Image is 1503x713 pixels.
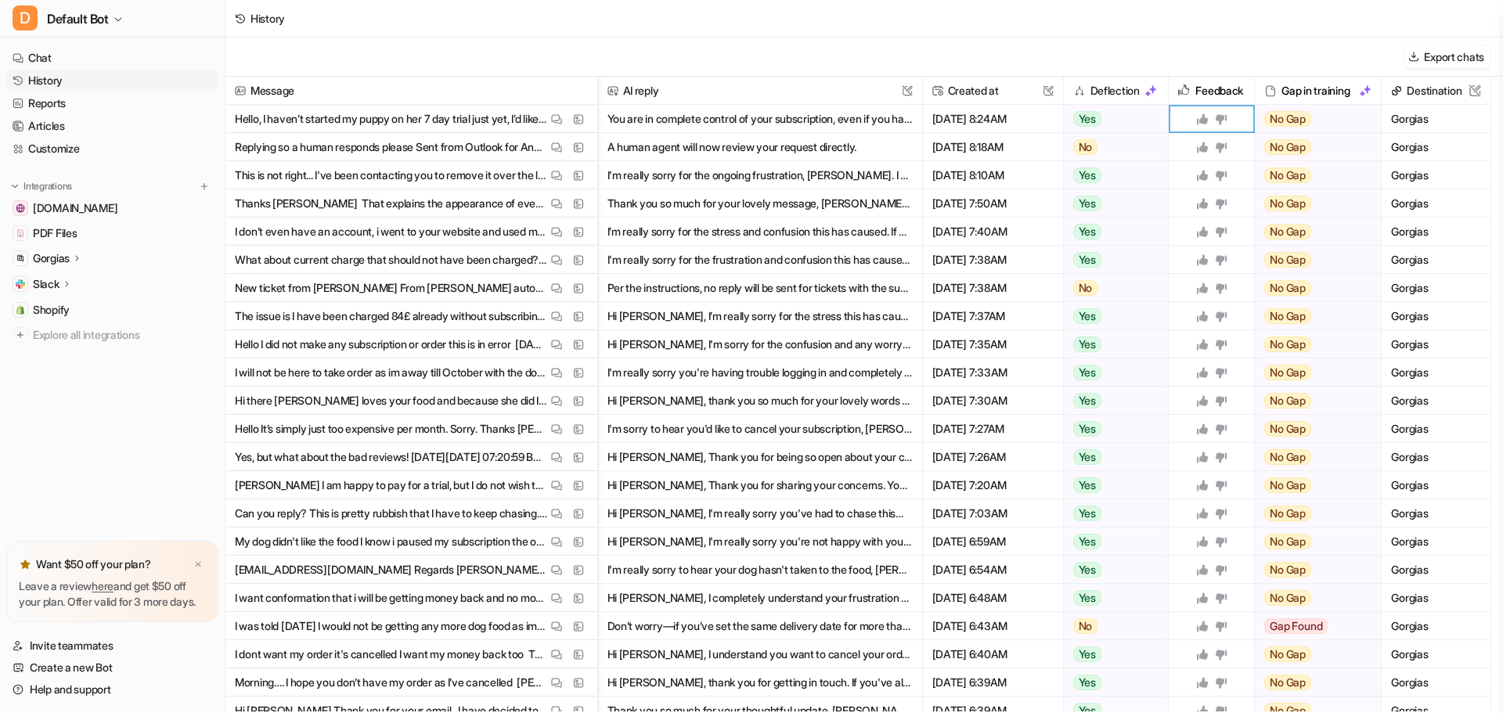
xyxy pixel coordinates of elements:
button: Yes [1064,189,1160,218]
span: Yes [1073,365,1101,380]
span: Gorgias [1388,612,1484,640]
p: Slack [33,276,59,292]
a: Chat [6,47,218,69]
span: [DATE] 6:40AM [929,640,1057,668]
span: Yes [1073,449,1101,465]
button: I'm really sorry for the frustration and confusion this has caused. If you've been charged for an... [607,246,913,274]
div: Gap in training [1261,77,1375,105]
span: No Gap [1264,365,1311,380]
img: Gorgias [16,254,25,263]
button: No Gap [1255,640,1371,668]
img: Shopify [16,305,25,315]
button: Thank you so much for your lovely message, [PERSON_NAME]! I really appreciate your feedback and I... [607,189,913,218]
span: Gorgias [1388,443,1484,471]
span: No Gap [1264,224,1311,239]
span: No Gap [1264,477,1311,493]
span: Yes [1073,590,1101,606]
span: No Gap [1264,562,1311,578]
span: Yes [1073,675,1101,690]
button: I'm sorry to hear you'd like to cancel your subscription, [PERSON_NAME]. Thank you for letting us... [607,415,913,443]
p: [PERSON_NAME] I am happy to pay for a trial, but I do not wish to have a subscription, as my dog ... [235,471,547,499]
span: [DATE] 8:18AM [929,133,1057,161]
span: Yes [1073,337,1101,352]
button: No Gap [1255,161,1371,189]
button: No [1064,133,1160,161]
span: No Gap [1264,590,1311,606]
button: Yes [1064,302,1160,330]
span: [DATE] 6:59AM [929,528,1057,556]
span: No Gap [1264,280,1311,296]
h2: Deflection [1090,77,1140,105]
span: Gorgias [1388,499,1484,528]
a: Articles [6,115,218,137]
button: No Gap [1255,330,1371,358]
button: Yes [1064,556,1160,584]
img: expand menu [9,181,20,192]
p: I don’t even have an account, i went to your website and used my email snd says I don’t have an a... [235,218,547,246]
span: [DATE] 6:39AM [929,668,1057,697]
span: No [1073,139,1098,155]
p: My dog didn't like the food I know i paused my subscription the other day im going to take this f... [235,528,547,556]
button: Integrations [6,178,77,194]
button: Yes [1064,387,1160,415]
button: Yes [1064,640,1160,668]
span: No Gap [1264,675,1311,690]
button: I'm really sorry you're having trouble logging in and completely understand your concerns about y... [607,358,913,387]
span: [DATE] 7:27AM [929,415,1057,443]
span: Gorgias [1388,556,1484,584]
img: help.years.com [16,203,25,213]
button: Yes [1064,161,1160,189]
p: This is not right... I've been contacting you to remove it over the last week. Please can a human... [235,161,547,189]
button: No Gap [1255,302,1371,330]
p: Want $50 off your plan? [36,556,151,572]
span: Yes [1073,224,1101,239]
span: Gorgias [1388,668,1484,697]
div: History [250,10,285,27]
p: I will not be here to take order as im away till October with the dogs it will be stolen sitting ... [235,358,547,387]
p: Hi there [PERSON_NAME] loves your food and because she did I did. The instructions are a little c... [235,387,547,415]
button: Don’t worry—if you’ve set the same delivery date for more than one subscription plan, we’ll only ... [607,612,913,640]
button: Hi [PERSON_NAME], I'm really sorry you've had to chase this—thank you for your patience. If your ... [607,499,913,528]
span: Yes [1073,111,1101,127]
button: I’m really sorry for the stress and confusion this has caused. If you received a charge without c... [607,218,913,246]
p: I was told [DATE] I would not be getting any more dog food as im away now till October this is ri... [235,612,547,640]
button: You are in complete control of your subscription, even if you haven’t started your puppy’s 7-day ... [607,105,913,133]
span: AI reply [604,77,916,105]
span: Gorgias [1388,528,1484,556]
button: No Gap [1255,387,1371,415]
span: Gorgias [1388,387,1484,415]
button: Yes [1064,218,1160,246]
span: Gorgias [1388,218,1484,246]
button: Yes [1064,415,1160,443]
span: [DATE] 7:20AM [929,471,1057,499]
p: I want conformation that i will be getting money back and no more subscription until I get back p... [235,584,547,612]
button: No Gap [1255,443,1371,471]
p: Gorgias [33,250,70,266]
span: [DATE] 7:26AM [929,443,1057,471]
span: No Gap [1264,421,1311,437]
span: [DATE] 6:54AM [929,556,1057,584]
button: No Gap [1255,584,1371,612]
button: Hi [PERSON_NAME], thank you so much for your lovely words about [PERSON_NAME] enjoying her food—i... [607,387,913,415]
span: Yes [1073,534,1101,549]
button: Yes [1064,668,1160,697]
span: No [1073,618,1098,634]
a: help.years.com[DOMAIN_NAME] [6,197,218,219]
span: Yes [1073,196,1101,211]
button: No Gap [1255,471,1371,499]
button: I'm really sorry for the ongoing frustration, [PERSON_NAME]. I understand how disappointing it is... [607,161,913,189]
span: Gorgias [1388,161,1484,189]
p: Morning…. I hope you don’t have my order as I’ve cancelled [PERSON_NAME] [STREET_ADDRESS] Mob No:... [235,668,547,697]
span: No Gap [1264,252,1311,268]
span: Gorgias [1388,640,1484,668]
span: Yes [1073,562,1101,578]
span: [DATE] 8:24AM [929,105,1057,133]
button: Hi [PERSON_NAME], Thank you for being so open about your concerns—it's completely understandable ... [607,443,913,471]
p: Hello I did not make any subscription or order this is in error [DATE][DATE] 05:31, [DOMAIN_NAME]... [235,330,547,358]
span: Shopify [33,302,70,318]
button: Yes [1064,443,1160,471]
p: What about current charge that should not have been charged? [DATE][DATE] 07:37, Yap [DOMAIN_NAME... [235,246,547,274]
a: Invite teammates [6,635,218,657]
button: Yes [1064,471,1160,499]
span: Message [232,77,591,105]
